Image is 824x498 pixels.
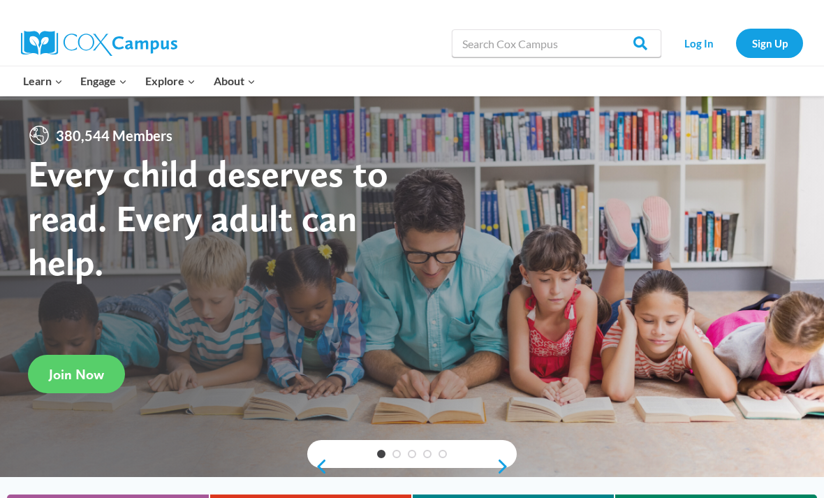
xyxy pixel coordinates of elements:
[214,72,256,90] span: About
[668,29,803,57] nav: Secondary Navigation
[21,31,177,56] img: Cox Campus
[377,450,385,458] a: 1
[49,366,104,383] span: Join Now
[23,72,63,90] span: Learn
[307,453,517,481] div: content slider buttons
[50,124,178,147] span: 380,544 Members
[452,29,661,57] input: Search Cox Campus
[408,450,416,458] a: 3
[736,29,803,57] a: Sign Up
[80,72,127,90] span: Engage
[496,458,517,475] a: next
[423,450,432,458] a: 4
[668,29,729,57] a: Log In
[307,458,328,475] a: previous
[392,450,401,458] a: 2
[28,355,125,393] a: Join Now
[28,151,388,284] strong: Every child deserves to read. Every adult can help.
[439,450,447,458] a: 5
[145,72,196,90] span: Explore
[14,66,264,96] nav: Primary Navigation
